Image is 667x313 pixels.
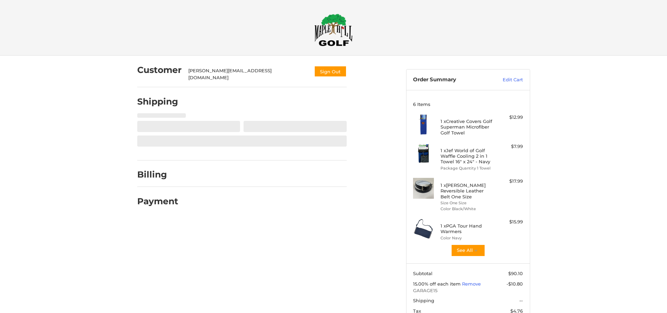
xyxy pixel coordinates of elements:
[137,196,178,207] h2: Payment
[413,76,488,83] h3: Order Summary
[413,101,523,107] h3: 6 Items
[7,283,83,306] iframe: Gorgias live chat messenger
[508,271,523,276] span: $90.10
[440,223,494,234] h4: 1 x PGA Tour Hand Warmers
[314,14,353,46] img: Maple Hill Golf
[137,65,182,75] h2: Customer
[440,200,494,206] li: Size One Size
[440,206,494,212] li: Color Black/White
[413,281,462,287] span: 15.00% off each item
[137,96,178,107] h2: Shipping
[440,118,494,135] h4: 1 x Creative Covers Golf Superman Microfiber Golf Towel
[495,178,523,185] div: $17.99
[462,281,481,287] a: Remove
[440,182,494,199] h4: 1 x [PERSON_NAME] Reversible Leather Belt One Size
[413,287,523,294] span: GARAGE15
[519,298,523,303] span: --
[137,169,178,180] h2: Billing
[440,148,494,165] h4: 1 x Jef World of Golf Waffle Cooling 2 in 1 Towel 16" x 24" - Navy
[495,143,523,150] div: $7.99
[495,114,523,121] div: $12.99
[314,66,347,77] button: Sign Out
[188,67,307,81] div: [PERSON_NAME][EMAIL_ADDRESS][DOMAIN_NAME]
[451,244,485,257] button: See All
[507,281,523,287] span: -$10.80
[440,235,494,241] li: Color Navy
[495,219,523,225] div: $15.99
[440,165,494,171] li: Package Quantity 1 Towel
[413,298,434,303] span: Shipping
[413,271,433,276] span: Subtotal
[488,76,523,83] a: Edit Cart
